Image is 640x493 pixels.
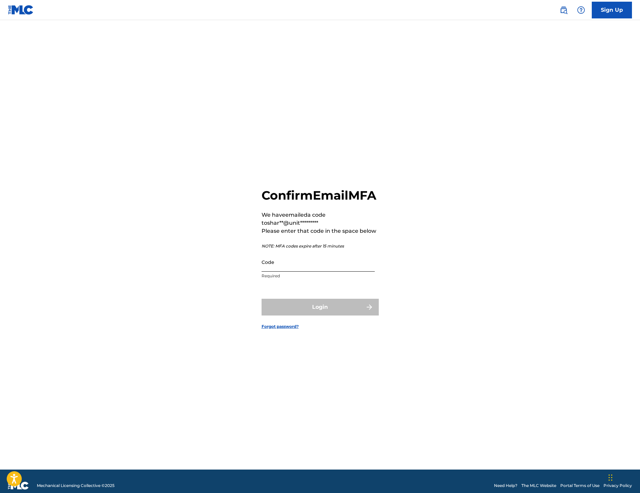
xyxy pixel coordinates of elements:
[577,6,585,14] img: help
[560,483,599,489] a: Portal Terms of Use
[8,5,34,15] img: MLC Logo
[262,324,299,330] a: Forgot password?
[8,482,29,490] img: logo
[557,3,570,17] a: Public Search
[494,483,517,489] a: Need Help?
[609,468,613,488] div: Přetáhnout
[607,461,640,493] div: Widget pro chat
[521,483,556,489] a: The MLC Website
[603,483,632,489] a: Privacy Policy
[262,188,379,203] h2: Confirm Email MFA
[560,6,568,14] img: search
[262,227,379,235] p: Please enter that code in the space below
[37,483,115,489] span: Mechanical Licensing Collective © 2025
[592,2,632,18] a: Sign Up
[262,243,379,249] p: NOTE: MFA codes expire after 15 minutes
[607,461,640,493] iframe: Chat Widget
[574,3,588,17] div: Help
[262,273,375,279] p: Required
